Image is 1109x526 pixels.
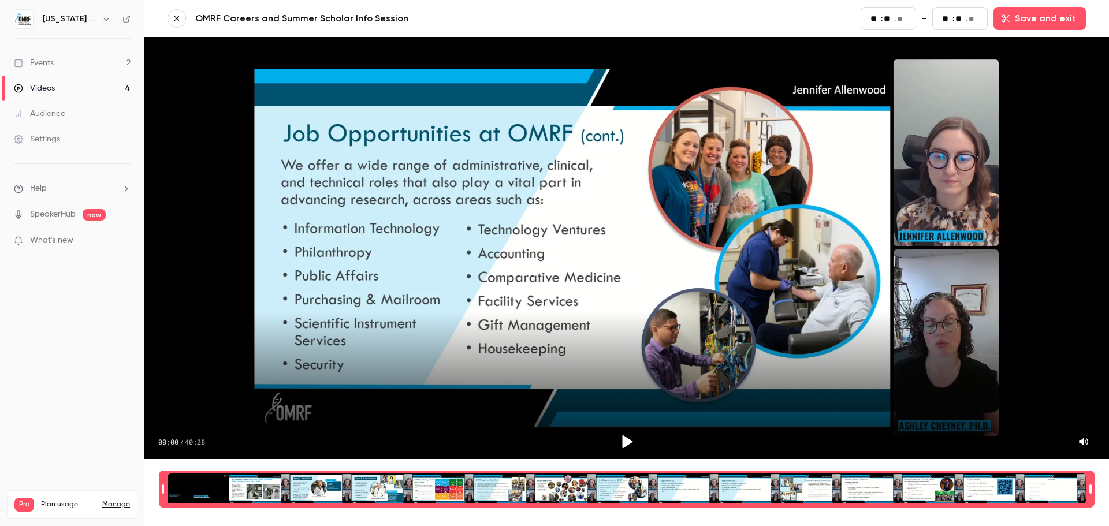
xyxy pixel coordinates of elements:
[966,13,967,25] span: .
[30,208,76,221] a: SpeakerHub
[870,12,880,25] input: minutes
[195,12,472,25] a: OMRF Careers and Summer Scholar Info Session
[14,182,131,195] li: help-dropdown-opener
[168,473,1086,505] div: Time range selector
[861,7,916,30] fieldset: 00:00.00
[932,7,988,30] fieldset: 40:28.70
[14,57,54,69] div: Events
[952,13,954,25] span: :
[942,12,951,25] input: minutes
[1072,430,1095,453] button: Mute
[897,13,906,25] input: milliseconds
[180,437,184,446] span: /
[117,236,131,246] iframe: Noticeable Trigger
[159,472,167,506] div: Time range seconds start time
[14,108,65,120] div: Audience
[922,12,926,25] span: -
[969,13,978,25] input: milliseconds
[14,133,60,145] div: Settings
[14,498,34,512] span: Pro
[43,13,97,25] h6: [US_STATE] Medical Research Foundation
[158,437,205,446] div: 00:00
[144,37,1109,459] section: Video player
[30,234,73,247] span: What's new
[14,83,55,94] div: Videos
[41,500,95,509] span: Plan usage
[894,13,896,25] span: .
[83,209,106,221] span: new
[185,437,205,446] span: 40:28
[14,10,33,28] img: Oklahoma Medical Research Foundation
[102,500,130,509] a: Manage
[1086,472,1095,506] div: Time range seconds end time
[881,13,883,25] span: :
[955,12,965,25] input: seconds
[30,182,47,195] span: Help
[993,7,1086,30] button: Save and exit
[158,437,178,446] span: 00:00
[884,12,893,25] input: seconds
[613,428,641,456] button: Play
